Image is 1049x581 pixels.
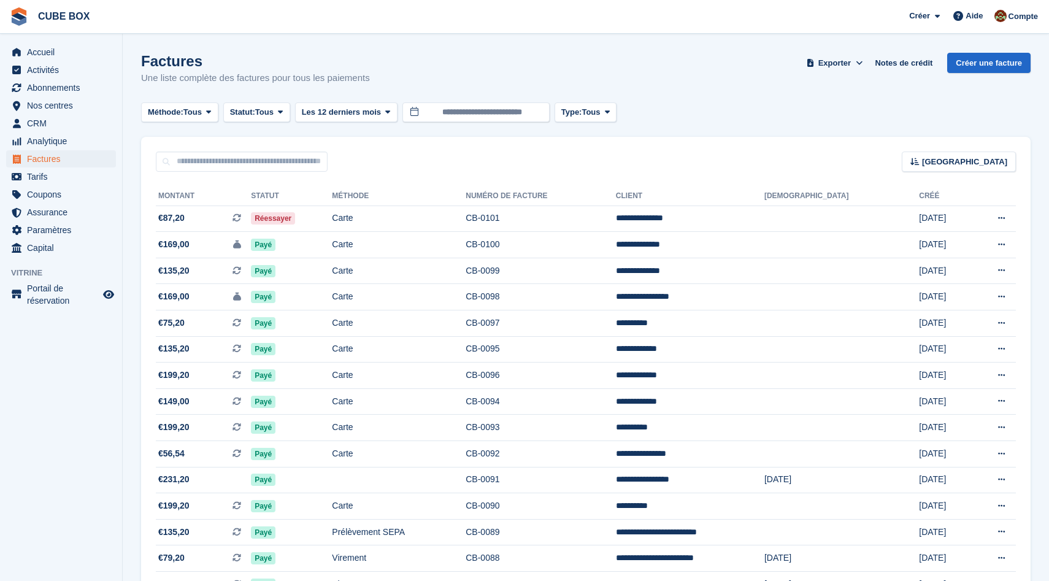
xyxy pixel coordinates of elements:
[251,187,332,206] th: Statut
[158,526,190,539] span: €135,20
[251,291,275,303] span: Payé
[158,369,190,382] span: €199,20
[302,106,381,118] span: Les 12 derniers mois
[251,448,275,460] span: Payé
[251,421,275,434] span: Payé
[158,238,190,251] span: €169,00
[156,187,251,206] th: Montant
[919,519,969,545] td: [DATE]
[909,10,930,22] span: Créer
[158,264,190,277] span: €135,20
[27,168,101,185] span: Tarifs
[141,53,370,69] h1: Factures
[616,187,764,206] th: Client
[158,552,185,564] span: €79,20
[919,363,969,389] td: [DATE]
[27,115,101,132] span: CRM
[6,44,116,61] a: menu
[332,415,466,441] td: Carte
[27,221,101,239] span: Paramètres
[466,441,616,467] td: CB-0092
[466,258,616,284] td: CB-0099
[466,388,616,415] td: CB-0094
[466,206,616,232] td: CB-0101
[158,342,190,355] span: €135,20
[6,97,116,114] a: menu
[6,204,116,221] a: menu
[332,493,466,520] td: Carte
[27,282,101,307] span: Portail de réservation
[251,552,275,564] span: Payé
[466,187,616,206] th: Numéro de facture
[466,363,616,389] td: CB-0096
[332,441,466,467] td: Carte
[582,106,600,118] span: Tous
[6,115,116,132] a: menu
[6,282,116,307] a: menu
[251,317,275,329] span: Payé
[27,186,101,203] span: Coupons
[158,290,190,303] span: €169,00
[251,396,275,408] span: Payé
[466,232,616,258] td: CB-0100
[251,343,275,355] span: Payé
[251,369,275,382] span: Payé
[919,336,969,363] td: [DATE]
[332,310,466,337] td: Carte
[6,239,116,256] a: menu
[919,493,969,520] td: [DATE]
[223,102,290,123] button: Statut: Tous
[332,206,466,232] td: Carte
[27,133,101,150] span: Analytique
[251,474,275,486] span: Payé
[466,310,616,337] td: CB-0097
[466,493,616,520] td: CB-0090
[764,187,919,206] th: [DEMOGRAPHIC_DATA]
[295,102,398,123] button: Les 12 derniers mois
[27,204,101,221] span: Assurance
[922,156,1007,168] span: [GEOGRAPHIC_DATA]
[332,187,466,206] th: Méthode
[947,53,1031,73] a: Créer une facture
[255,106,274,118] span: Tous
[141,71,370,85] p: Une liste complète des factures pour tous les paiements
[10,7,28,26] img: stora-icon-8386f47178a22dfd0bd8f6a31ec36ba5ce8667c1dd55bd0f319d3a0aa187defe.svg
[919,206,969,232] td: [DATE]
[466,519,616,545] td: CB-0089
[141,102,218,123] button: Méthode: Tous
[158,317,185,329] span: €75,20
[919,415,969,441] td: [DATE]
[11,267,122,279] span: Vitrine
[6,221,116,239] a: menu
[6,79,116,96] a: menu
[6,186,116,203] a: menu
[6,168,116,185] a: menu
[27,61,101,79] span: Activités
[158,473,190,486] span: €231,20
[332,545,466,572] td: Virement
[158,212,185,225] span: €87,20
[966,10,983,22] span: Aide
[804,53,865,73] button: Exporter
[466,545,616,572] td: CB-0088
[919,545,969,572] td: [DATE]
[919,441,969,467] td: [DATE]
[183,106,202,118] span: Tous
[27,239,101,256] span: Capital
[466,467,616,493] td: CB-0091
[818,57,851,69] span: Exporter
[158,447,185,460] span: €56,54
[251,500,275,512] span: Payé
[555,102,617,123] button: Type: Tous
[33,6,94,26] a: CUBE BOX
[6,150,116,167] a: menu
[919,310,969,337] td: [DATE]
[101,287,116,302] a: Boutique d'aperçu
[230,106,255,118] span: Statut:
[148,106,183,118] span: Méthode:
[332,388,466,415] td: Carte
[466,284,616,310] td: CB-0098
[1009,10,1038,23] span: Compte
[561,106,582,118] span: Type:
[919,187,969,206] th: Créé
